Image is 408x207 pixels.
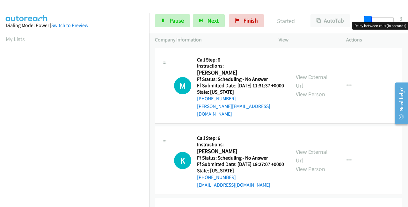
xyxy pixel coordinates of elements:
a: My Lists [6,35,25,43]
a: View Person [296,90,325,98]
p: View [279,36,335,44]
a: Pause [155,14,190,27]
a: [EMAIL_ADDRESS][DOMAIN_NAME] [197,182,270,188]
h5: Instructions: [197,63,284,69]
h2: [PERSON_NAME] [197,69,282,76]
button: AutoTab [310,14,350,27]
div: The call is yet to be attempted [174,77,191,94]
h5: Call Step: 6 [197,57,284,63]
p: Started [273,17,299,25]
a: View External Url [296,148,328,164]
h5: Call Step: 6 [197,135,284,141]
h5: Instructions: [197,141,284,148]
p: Company Information [155,36,267,44]
a: [PERSON_NAME][EMAIL_ADDRESS][DOMAIN_NAME] [197,103,270,117]
div: The call is yet to be attempted [174,152,191,169]
iframe: Resource Center [390,78,408,129]
div: Dialing Mode: Power | [6,22,143,29]
h1: M [174,77,191,94]
a: View External Url [296,73,328,89]
span: Finish [244,17,258,24]
span: Next [208,17,219,24]
a: Finish [229,14,264,27]
h5: Ff Status: Scheduling - No Answer [197,155,284,161]
p: Actions [346,36,402,44]
h5: Ff Status: Scheduling - No Answer [197,76,284,82]
a: [PHONE_NUMBER] [197,96,236,102]
a: Switch to Preview [51,22,88,28]
button: Next [193,14,225,27]
h2: [PERSON_NAME] [197,148,282,155]
h5: Ff Submitted Date: [DATE] 11:31:37 +0000 [197,82,284,89]
h1: K [174,152,191,169]
div: 3 [399,14,402,23]
h5: State: [US_STATE] [197,89,284,95]
span: Pause [170,17,184,24]
a: View Person [296,165,325,173]
h5: State: [US_STATE] [197,168,284,174]
a: [PHONE_NUMBER] [197,174,236,180]
h5: Ff Submitted Date: [DATE] 19:27:07 +0000 [197,161,284,168]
